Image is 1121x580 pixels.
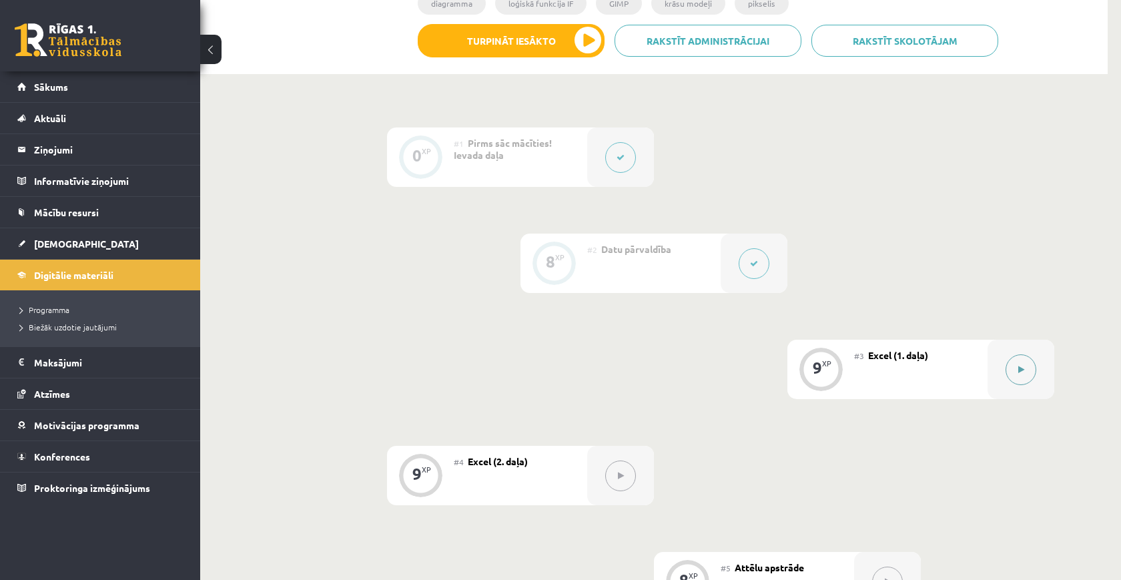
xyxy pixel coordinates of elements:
a: Konferences [17,441,183,472]
a: Informatīvie ziņojumi [17,166,183,196]
a: Sākums [17,71,183,102]
a: Ziņojumi [17,134,183,165]
span: Mācību resursi [34,206,99,218]
legend: Informatīvie ziņojumi [34,166,183,196]
span: Sākums [34,81,68,93]
span: Atzīmes [34,388,70,400]
span: Attēlu apstrāde [735,561,804,573]
a: Atzīmes [17,378,183,409]
a: Motivācijas programma [17,410,183,441]
div: 9 [813,362,822,374]
legend: Ziņojumi [34,134,183,165]
span: #5 [721,563,731,573]
span: Excel (2. daļa) [468,455,528,467]
span: #4 [454,457,464,467]
button: Turpināt iesākto [418,24,605,57]
span: [DEMOGRAPHIC_DATA] [34,238,139,250]
div: XP [689,572,698,579]
a: Maksājumi [17,347,183,378]
span: Aktuāli [34,112,66,124]
div: XP [422,148,431,155]
div: XP [422,466,431,473]
span: Pirms sāc mācīties! Ievada daļa [454,137,552,161]
span: Proktoringa izmēģinājums [34,482,150,494]
a: Digitālie materiāli [17,260,183,290]
span: Excel (1. daļa) [868,349,928,361]
a: Mācību resursi [17,197,183,228]
span: Datu pārvaldība [601,243,671,255]
span: #1 [454,138,464,149]
a: Rakstīt administrācijai [615,25,801,57]
div: XP [555,254,565,261]
a: Rīgas 1. Tālmācības vidusskola [15,23,121,57]
a: [DEMOGRAPHIC_DATA] [17,228,183,259]
span: Biežāk uzdotie jautājumi [20,322,117,332]
a: Biežāk uzdotie jautājumi [20,321,187,333]
span: Programma [20,304,69,315]
div: 0 [412,150,422,162]
a: Rakstīt skolotājam [811,25,998,57]
div: XP [822,360,831,367]
span: #3 [854,350,864,361]
div: 9 [412,468,422,480]
span: Digitālie materiāli [34,269,113,281]
span: Motivācijas programma [34,419,139,431]
div: 8 [546,256,555,268]
a: Proktoringa izmēģinājums [17,473,183,503]
a: Aktuāli [17,103,183,133]
a: Programma [20,304,187,316]
span: #2 [587,244,597,255]
legend: Maksājumi [34,347,183,378]
span: Konferences [34,451,90,463]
